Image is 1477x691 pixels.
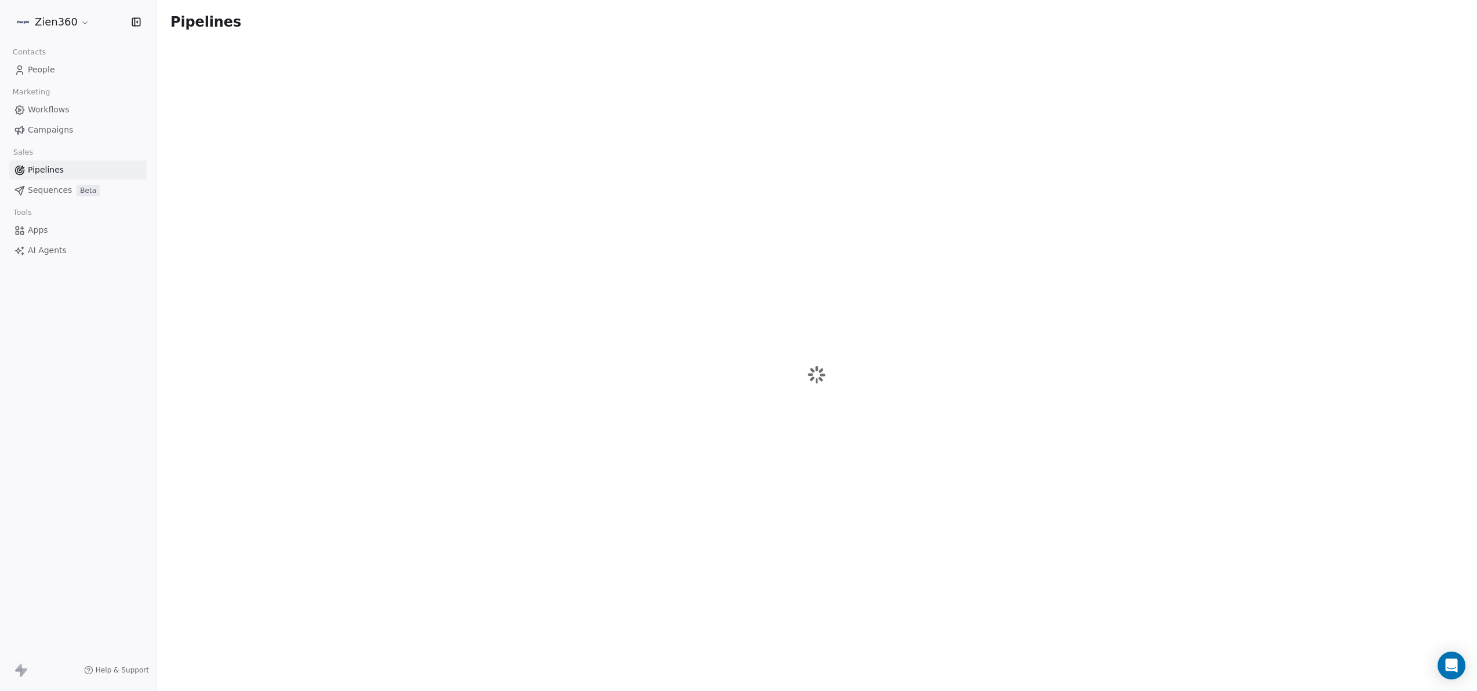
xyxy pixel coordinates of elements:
[35,14,78,30] span: Zien360
[28,124,73,136] span: Campaigns
[28,164,64,176] span: Pipelines
[8,144,38,161] span: Sales
[28,244,67,257] span: AI Agents
[8,43,51,61] span: Contacts
[16,15,30,29] img: zien360-vierkant.png
[8,83,55,101] span: Marketing
[8,204,37,221] span: Tools
[170,14,241,30] span: Pipelines
[96,666,149,675] span: Help & Support
[28,104,70,116] span: Workflows
[9,181,147,200] a: SequencesBeta
[14,12,92,32] button: Zien360
[28,184,72,196] span: Sequences
[9,221,147,240] a: Apps
[28,64,55,76] span: People
[9,160,147,180] a: Pipelines
[9,120,147,140] a: Campaigns
[84,666,149,675] a: Help & Support
[9,100,147,119] a: Workflows
[9,241,147,260] a: AI Agents
[28,224,48,236] span: Apps
[1438,652,1465,679] div: Open Intercom Messenger
[77,185,100,196] span: Beta
[9,60,147,79] a: People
